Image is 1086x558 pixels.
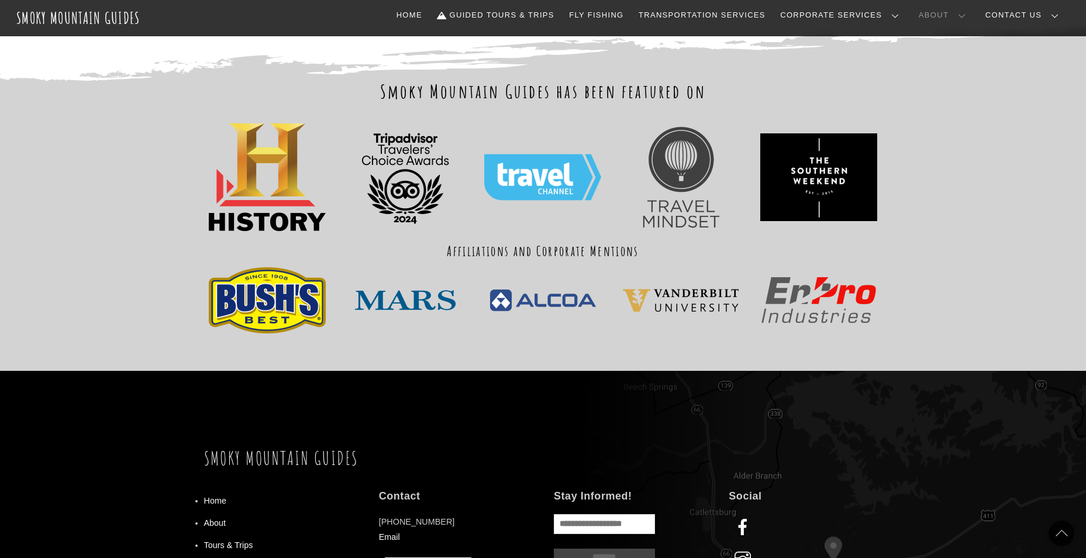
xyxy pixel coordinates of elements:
img: Enpro_Industries_logo.svg [760,276,877,324]
a: About [914,3,975,27]
a: facebook [729,523,761,532]
a: Fly Fishing [564,3,628,27]
img: bushs-best-logo [209,267,326,333]
a: Tours & Trips [204,540,253,550]
a: Contact Us [981,3,1068,27]
h2: Smoky Mountain Guides has been featured on [204,79,882,104]
h4: Contact [379,490,532,503]
img: Travel_Channel [484,133,601,221]
a: Guided Tours & Trips [433,3,559,27]
p: [PHONE_NUMBER] [379,514,532,545]
h4: Social [729,490,882,503]
img: ece09f7c36744c8fa1a1437cfc0e485a-hd [760,133,877,221]
a: Smoky Mountain Guides [204,447,358,470]
h3: Affiliations and Corporate Mentions [204,242,882,260]
img: 225d4cf12a6e9da6996dc3d47250e4de [622,288,739,312]
img: Mars-Logo [347,288,464,312]
img: Travel+Mindset [622,119,739,236]
a: Home [204,496,226,505]
a: Corporate Services [775,3,908,27]
h4: Stay Informed! [554,490,707,503]
img: PinClipart.com_free-job-clip-art_2123767 [209,123,326,231]
a: Email [379,532,400,542]
a: Home [392,3,427,27]
img: TC_transparent_BF Logo_L_2024_RGB [347,113,464,242]
a: About [204,518,226,528]
a: Smoky Mountain Guides [16,8,140,27]
img: PNGPIX-COM-Alcoa-Logo-PNG-Transparent [484,285,601,316]
a: Transportation Services [634,3,770,27]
